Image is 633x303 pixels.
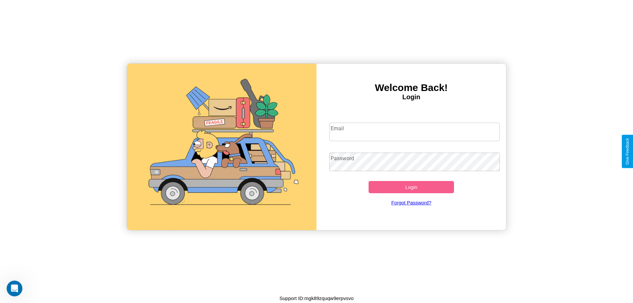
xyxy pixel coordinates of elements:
div: Give Feedback [625,138,630,165]
button: Login [369,181,454,193]
iframe: Intercom live chat [7,281,22,296]
img: gif [127,64,316,230]
h4: Login [316,93,506,101]
a: Forgot Password? [326,193,497,212]
h3: Welcome Back! [316,82,506,93]
p: Support ID: mgk89zquqw9erpvsvo [279,294,353,303]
